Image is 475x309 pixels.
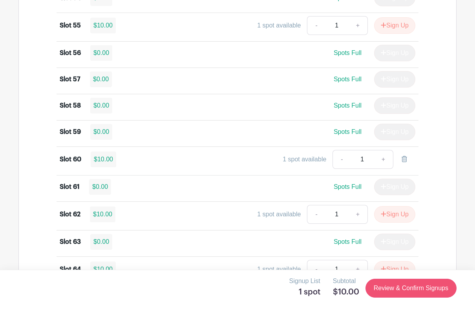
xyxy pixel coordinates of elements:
a: - [307,205,325,224]
span: Spots Full [334,76,362,82]
a: - [307,16,325,35]
div: Slot 63 [60,237,81,247]
div: 1 spot available [257,21,301,30]
span: Spots Full [334,238,362,245]
h5: 1 spot [289,287,320,297]
a: - [332,150,351,169]
div: Slot 59 [60,127,81,137]
a: + [348,260,368,279]
button: Sign Up [374,261,415,278]
div: $0.00 [90,71,112,87]
span: Spots Full [334,49,362,56]
div: 1 spot available [283,155,326,164]
div: Slot 56 [60,48,81,58]
div: Slot 60 [60,155,81,164]
div: Slot 58 [60,101,81,110]
div: $0.00 [90,124,112,140]
div: $10.00 [91,152,116,167]
div: Slot 62 [60,210,80,219]
div: $0.00 [90,45,112,61]
div: $0.00 [90,234,112,250]
div: 1 spot available [257,265,301,274]
a: + [348,16,368,35]
div: Slot 64 [60,265,81,274]
button: Sign Up [374,206,415,223]
div: $10.00 [90,207,115,222]
div: $10.00 [90,18,116,33]
div: $0.00 [90,98,112,113]
a: Review & Confirm Signups [365,279,457,298]
p: Signup List [289,276,320,286]
div: 1 spot available [257,210,301,219]
span: Spots Full [334,128,362,135]
a: - [307,260,325,279]
a: + [348,205,368,224]
div: $0.00 [89,179,111,195]
button: Sign Up [374,17,415,34]
div: $10.00 [90,261,116,277]
p: Subtotal [333,276,359,286]
div: Slot 57 [60,75,80,84]
a: + [374,150,393,169]
span: Spots Full [334,102,362,109]
div: Slot 55 [60,21,81,30]
div: Slot 61 [60,182,80,192]
h5: $10.00 [333,287,359,297]
span: Spots Full [334,183,362,190]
